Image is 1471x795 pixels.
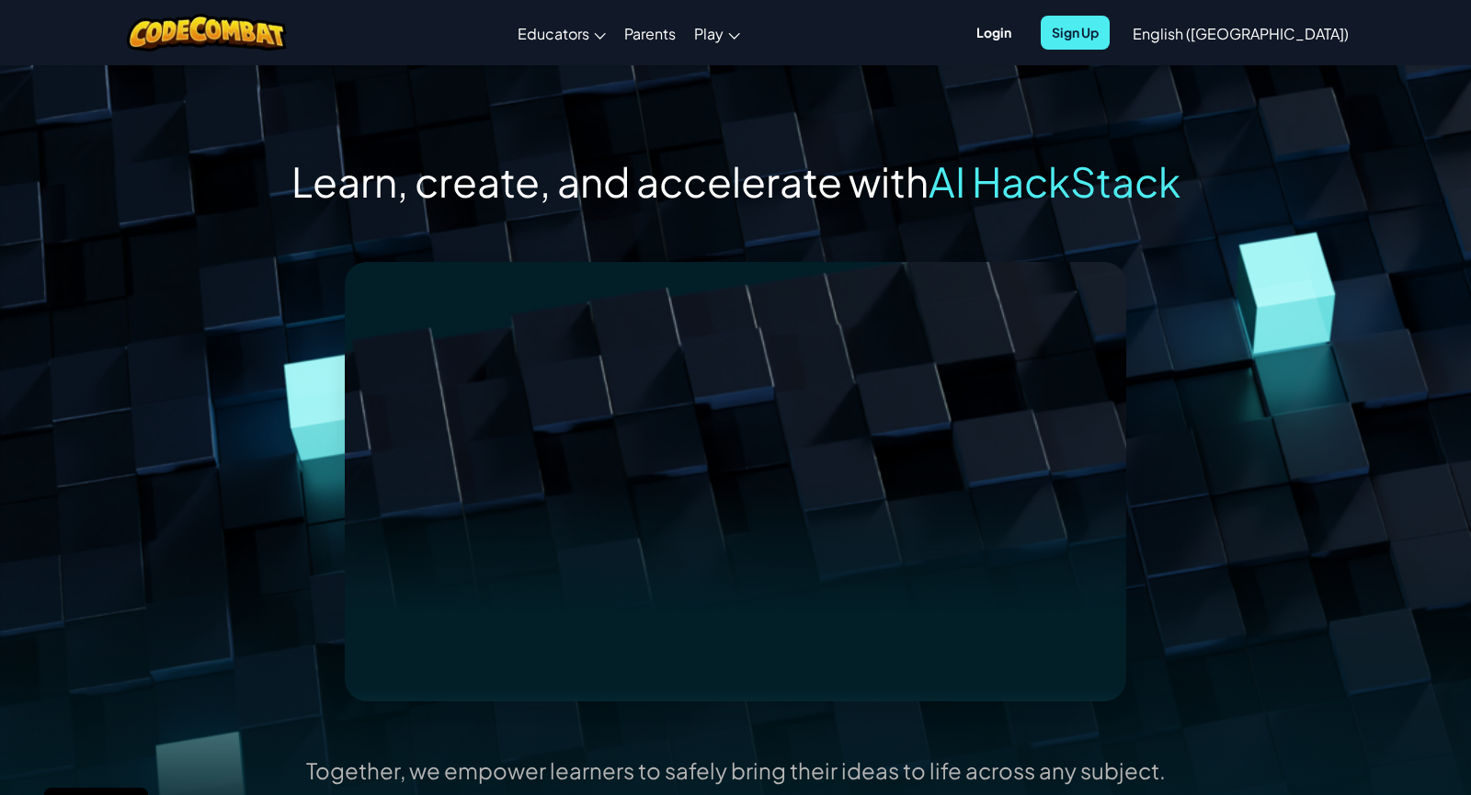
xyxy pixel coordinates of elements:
a: Play [685,8,749,58]
span: Educators [518,24,589,43]
a: Educators [508,8,615,58]
span: English ([GEOGRAPHIC_DATA]) [1133,24,1349,43]
p: Together, we empower learners to safely bring their ideas to life across any subject. [306,756,1166,784]
img: CodeCombat logo [127,14,288,51]
a: Parents [615,8,685,58]
button: Login [965,16,1022,50]
span: Play [694,24,724,43]
span: AI HackStack [929,155,1180,207]
button: Sign Up [1041,16,1110,50]
span: Learn, create, and accelerate with [291,155,929,207]
a: English ([GEOGRAPHIC_DATA]) [1123,8,1358,58]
